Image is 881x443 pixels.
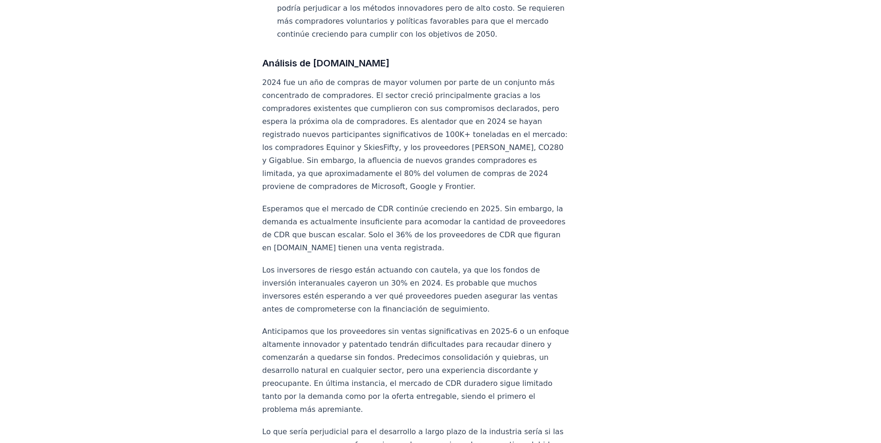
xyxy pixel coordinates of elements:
p: Los inversores de riesgo están actuando con cautela, ya que los fondos de inversión interanuales ... [262,264,570,316]
p: 2024 fue un año de compras de mayor volumen por parte de un conjunto más concentrado de comprador... [262,76,570,193]
h3: Análisis de [DOMAIN_NAME] [262,56,570,71]
p: Esperamos que el mercado de CDR continúe creciendo en 2025. Sin embargo, la demanda es actualment... [262,202,570,254]
p: Anticipamos que los proveedores sin ventas significativas en 2025-6 o un enfoque altamente innova... [262,325,570,416]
